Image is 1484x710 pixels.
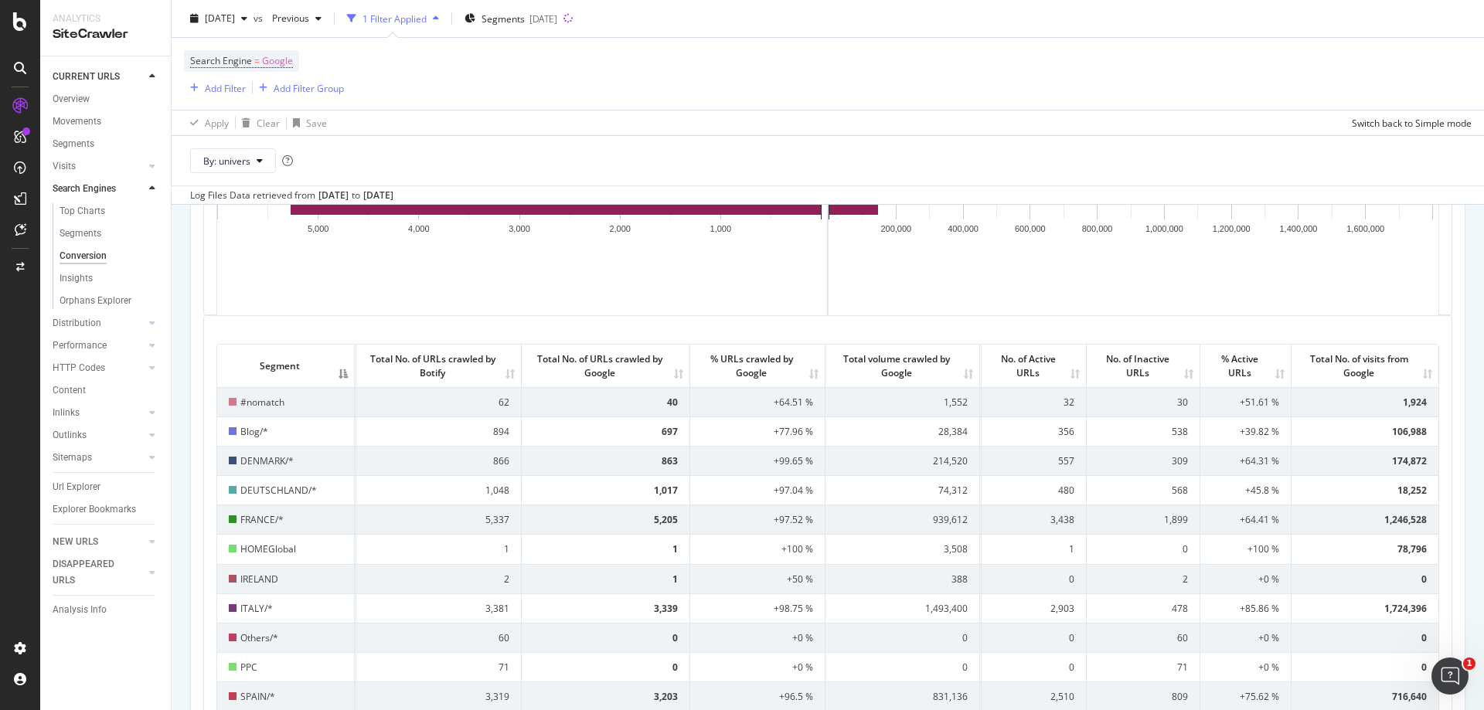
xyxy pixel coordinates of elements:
td: 0 [982,564,1087,593]
div: Conversion [60,248,107,264]
button: Segments[DATE] [458,6,563,31]
div: Outlinks [53,427,87,443]
th: Total No. of URLs crawled by Google: activate to sort column ascending [522,345,690,386]
td: 894 [356,416,522,446]
td: 74,312 [825,475,982,504]
button: Add Filter Group [253,79,344,97]
td: 538 [1087,416,1200,446]
td: 5,205 [522,504,690,534]
th: Segment: activate to sort column descending [217,345,356,386]
td: 28,384 [825,416,982,446]
td: 356 [982,416,1087,446]
div: Switch back to Simple mode [1352,116,1472,129]
a: Explorer Bookmarks [53,501,160,518]
div: Distribution [53,315,101,331]
div: Top Charts [60,203,105,219]
text: 600,000 [1015,225,1046,234]
td: 0 [825,623,982,652]
span: DENMARK/* [240,454,294,467]
text: 1,400,000 [1279,225,1317,234]
a: Search Engines [53,181,145,197]
span: SPAIN/* [240,690,275,703]
td: 309 [1087,446,1200,475]
td: 1,724,396 [1292,593,1438,623]
div: SiteCrawler [53,25,158,43]
span: vs [254,12,266,25]
text: 400,000 [948,225,979,234]
td: 939,612 [825,504,982,534]
div: Inlinks [53,405,80,421]
span: Segments [482,12,525,25]
td: +0 % [1200,623,1292,652]
td: 0 [1292,652,1438,681]
div: Overview [53,91,90,107]
span: Previous [266,12,309,25]
button: Apply [184,110,229,135]
div: Sitemaps [53,450,92,466]
span: Google [262,50,293,72]
div: [DATE] [363,189,393,202]
a: HTTP Codes [53,360,145,376]
span: Search Engine [190,54,252,67]
div: Url Explorer [53,479,100,495]
td: +97.52 % [690,504,825,534]
td: 5,337 [356,504,522,534]
div: Segments [53,136,94,152]
div: CURRENT URLS [53,69,120,85]
td: 3,339 [522,593,690,623]
td: 1 [356,534,522,563]
td: 32 [982,387,1087,416]
th: No. of Inactive URLs: activate to sort column ascending [1087,345,1200,386]
td: 1,493,400 [825,593,982,623]
text: 200,000 [880,225,911,234]
td: +85.86 % [1200,593,1292,623]
td: +51.61 % [1200,387,1292,416]
text: 1,000,000 [1145,225,1183,234]
div: DISAPPEARED URLS [53,556,131,589]
span: HOMEGlobal [240,542,296,555]
td: +39.82 % [1200,416,1292,446]
a: Inlinks [53,405,145,421]
div: [DATE] [318,189,349,202]
td: 0 [1292,564,1438,593]
th: Total volume crawled by Google: activate to sort column ascending [825,345,982,386]
div: NEW URLS [53,534,98,550]
td: +0 % [690,623,825,652]
iframe: Intercom live chat [1431,657,1469,695]
a: NEW URLS [53,534,145,550]
div: Insights [60,270,93,287]
a: Conversion [60,248,160,264]
div: Clear [257,116,280,129]
td: 214,520 [825,446,982,475]
div: Log Files Data retrieved from to [190,189,393,202]
td: 568 [1087,475,1200,504]
a: DISAPPEARED URLS [53,556,145,589]
td: 71 [356,652,522,681]
td: 2,903 [982,593,1087,623]
div: Add Filter [205,81,246,94]
text: 800,000 [1082,225,1113,234]
a: Overview [53,91,160,107]
div: Analysis Info [53,602,107,618]
span: = [254,54,260,67]
td: 1,899 [1087,504,1200,534]
th: % URLs crawled by Google: activate to sort column ascending [690,345,825,386]
td: 174,872 [1292,446,1438,475]
td: +100 % [1200,534,1292,563]
td: +0 % [1200,652,1292,681]
span: 1 [1463,657,1475,670]
span: ITALY/* [240,602,273,615]
td: +64.51 % [690,387,825,416]
a: Movements [53,114,160,130]
td: 1 [982,534,1087,563]
div: Search Engines [53,181,116,197]
span: DEUTSCHLAND/* [240,484,317,497]
text: 1,600,000 [1346,225,1384,234]
td: +99.65 % [690,446,825,475]
div: 1 Filter Applied [362,12,427,25]
span: #nomatch [240,396,284,409]
td: 18,252 [1292,475,1438,504]
th: Total No. of URLs crawled by Botify: activate to sort column ascending [356,345,522,386]
td: 30 [1087,387,1200,416]
th: Total No. of visits from Google: activate to sort column ascending [1292,345,1438,386]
